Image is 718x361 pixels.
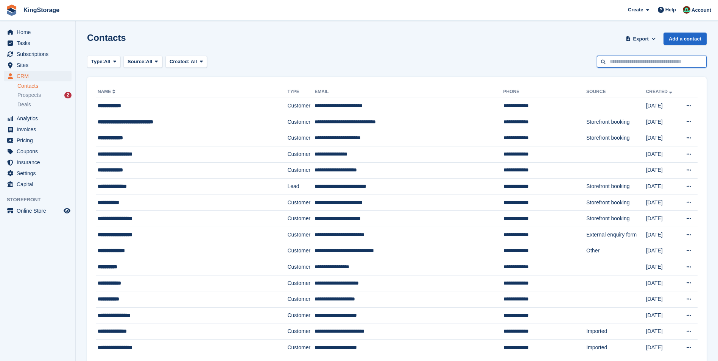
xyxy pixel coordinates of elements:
[287,243,315,259] td: Customer
[287,324,315,340] td: Customer
[287,307,315,324] td: Customer
[17,60,62,70] span: Sites
[586,211,646,227] td: Storefront booking
[646,130,679,146] td: [DATE]
[503,86,587,98] th: Phone
[146,58,153,65] span: All
[287,195,315,211] td: Customer
[17,38,62,48] span: Tasks
[646,89,674,94] a: Created
[98,89,117,94] a: Name
[4,146,72,157] a: menu
[586,86,646,98] th: Source
[586,324,646,340] td: Imported
[646,227,679,243] td: [DATE]
[7,196,75,204] span: Storefront
[287,291,315,308] td: Customer
[646,275,679,291] td: [DATE]
[4,157,72,168] a: menu
[646,114,679,130] td: [DATE]
[628,6,643,14] span: Create
[165,56,207,68] button: Created: All
[17,157,62,168] span: Insurance
[87,56,120,68] button: Type: All
[586,179,646,195] td: Storefront booking
[4,205,72,216] a: menu
[170,59,190,64] span: Created:
[4,38,72,48] a: menu
[4,27,72,37] a: menu
[646,195,679,211] td: [DATE]
[17,71,62,81] span: CRM
[287,259,315,275] td: Customer
[646,307,679,324] td: [DATE]
[20,4,62,16] a: KingStorage
[663,33,707,45] a: Add a contact
[683,6,690,14] img: John King
[646,179,679,195] td: [DATE]
[4,168,72,179] a: menu
[287,340,315,356] td: Customer
[633,35,649,43] span: Export
[646,98,679,114] td: [DATE]
[17,113,62,124] span: Analytics
[4,71,72,81] a: menu
[624,33,657,45] button: Export
[287,275,315,291] td: Customer
[586,340,646,356] td: Imported
[287,179,315,195] td: Lead
[104,58,111,65] span: All
[646,146,679,162] td: [DATE]
[586,243,646,259] td: Other
[17,205,62,216] span: Online Store
[4,49,72,59] a: menu
[646,162,679,179] td: [DATE]
[287,227,315,243] td: Customer
[586,130,646,146] td: Storefront booking
[17,91,72,99] a: Prospects 2
[123,56,162,68] button: Source: All
[17,146,62,157] span: Coupons
[315,86,503,98] th: Email
[17,82,72,90] a: Contacts
[646,324,679,340] td: [DATE]
[17,179,62,190] span: Capital
[64,92,72,98] div: 2
[586,227,646,243] td: External enquiry form
[17,27,62,37] span: Home
[287,98,315,114] td: Customer
[287,114,315,130] td: Customer
[17,168,62,179] span: Settings
[4,60,72,70] a: menu
[4,124,72,135] a: menu
[191,59,197,64] span: All
[646,211,679,227] td: [DATE]
[6,5,17,16] img: stora-icon-8386f47178a22dfd0bd8f6a31ec36ba5ce8667c1dd55bd0f319d3a0aa187defe.svg
[17,92,41,99] span: Prospects
[646,243,679,259] td: [DATE]
[128,58,146,65] span: Source:
[692,6,711,14] span: Account
[646,259,679,275] td: [DATE]
[287,130,315,146] td: Customer
[17,135,62,146] span: Pricing
[17,49,62,59] span: Subscriptions
[62,206,72,215] a: Preview store
[4,113,72,124] a: menu
[4,179,72,190] a: menu
[287,162,315,179] td: Customer
[287,211,315,227] td: Customer
[91,58,104,65] span: Type:
[646,291,679,308] td: [DATE]
[586,195,646,211] td: Storefront booking
[586,114,646,130] td: Storefront booking
[87,33,126,43] h1: Contacts
[17,101,31,108] span: Deals
[287,146,315,162] td: Customer
[665,6,676,14] span: Help
[646,340,679,356] td: [DATE]
[17,124,62,135] span: Invoices
[17,101,72,109] a: Deals
[287,86,315,98] th: Type
[4,135,72,146] a: menu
